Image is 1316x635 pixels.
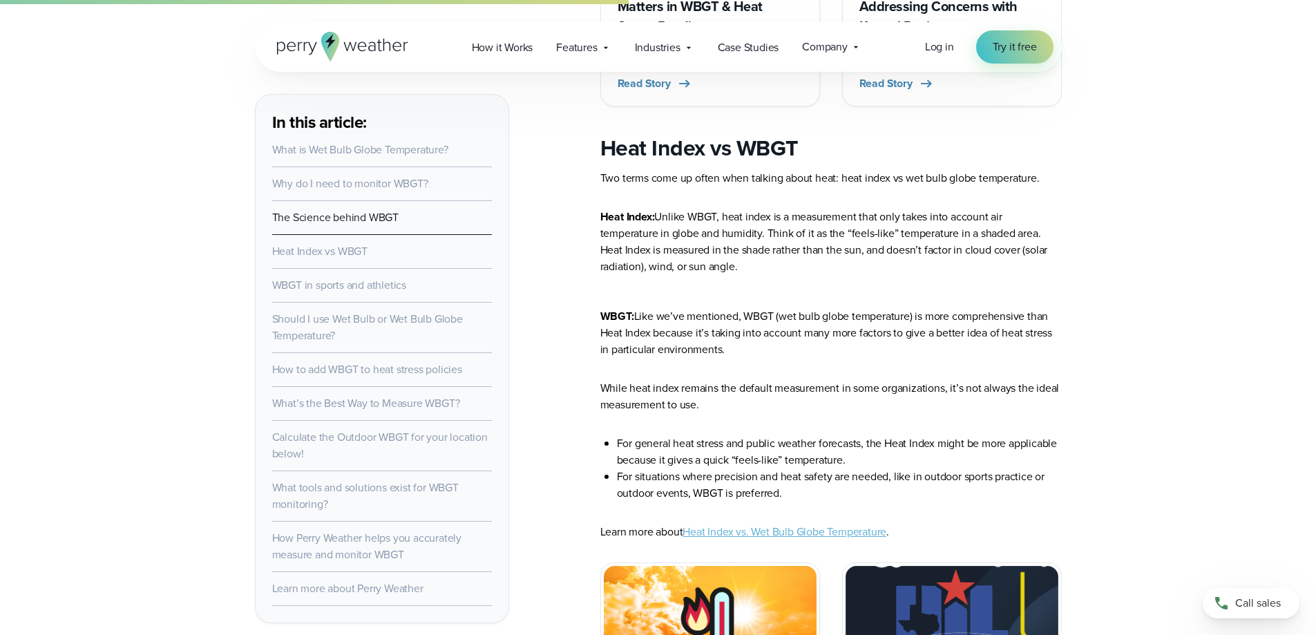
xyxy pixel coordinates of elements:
[600,380,1062,413] p: While heat index remains the default measurement in some organizations, it’s not always the ideal...
[600,209,655,225] strong: Heat Index:
[683,524,886,540] a: Heat Index vs. Wet Bulb Globe Temperature
[600,524,1062,540] p: Learn more about .
[993,39,1037,55] span: Try it free
[272,243,368,259] a: Heat Index vs WBGT
[859,75,913,92] span: Read Story
[272,580,423,596] a: Learn more about Perry Weather
[976,30,1053,64] a: Try it free
[272,361,462,377] a: How to add WBGT to heat stress policies
[1203,588,1299,618] a: Call sales
[460,33,545,61] a: How it Works
[272,176,428,191] a: Why do I need to monitor WBGT?
[617,468,1062,502] li: For situations where precision and heat safety are needed, like in outdoor sports practice or out...
[272,480,459,512] a: What tools and solutions exist for WBGT monitoring?
[272,209,399,225] a: The Science behind WBGT
[600,209,1062,358] p: Unlike WBGT, heat index is a measurement that only takes into account air temperature in globe an...
[635,39,680,56] span: Industries
[925,39,954,55] a: Log in
[617,435,1062,468] li: For general heat stress and public weather forecasts, the Heat Index might be more applicable bec...
[618,75,671,92] span: Read Story
[600,170,1062,187] p: Two terms come up often when talking about heat: heat index vs wet bulb globe temperature.
[600,134,1062,162] h2: Heat Index vs WBGT
[802,39,848,55] span: Company
[272,277,406,293] a: WBGT in sports and athletics
[600,308,634,324] strong: WBGT:
[718,39,779,56] span: Case Studies
[1235,595,1281,612] span: Call sales
[859,75,935,92] button: Read Story
[272,429,488,462] a: Calculate the Outdoor WBGT for your location below!
[556,39,597,56] span: Features
[618,75,693,92] button: Read Story
[272,530,461,562] a: How Perry Weather helps you accurately measure and monitor WBGT
[272,311,463,343] a: Should I use Wet Bulb or Wet Bulb Globe Temperature?
[272,395,460,411] a: What’s the Best Way to Measure WBGT?
[706,33,791,61] a: Case Studies
[472,39,533,56] span: How it Works
[272,142,448,158] a: What is Wet Bulb Globe Temperature?
[272,111,492,133] h3: In this article:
